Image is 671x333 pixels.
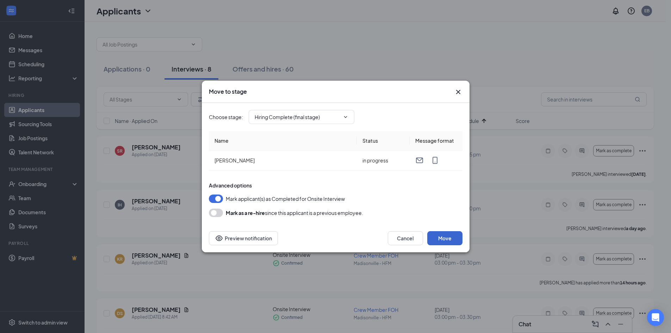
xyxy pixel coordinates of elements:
[454,88,462,96] svg: Cross
[215,157,255,164] span: [PERSON_NAME]
[357,131,410,150] th: Status
[454,88,462,96] button: Close
[226,209,363,217] div: since this applicant is a previous employee.
[647,309,664,326] div: Open Intercom Messenger
[209,88,247,95] h3: Move to stage
[410,131,462,150] th: Message format
[226,210,265,216] b: Mark as a re-hire
[209,231,278,245] button: Preview notificationEye
[343,114,348,120] svg: ChevronDown
[415,156,424,165] svg: Email
[388,231,423,245] button: Cancel
[215,234,223,242] svg: Eye
[226,195,345,203] span: Mark applicant(s) as Completed for Onsite Interview
[209,182,462,189] div: Advanced options
[427,231,462,245] button: Move
[209,113,243,121] span: Choose stage :
[431,156,439,165] svg: MobileSms
[357,150,410,171] td: in progress
[209,131,357,150] th: Name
